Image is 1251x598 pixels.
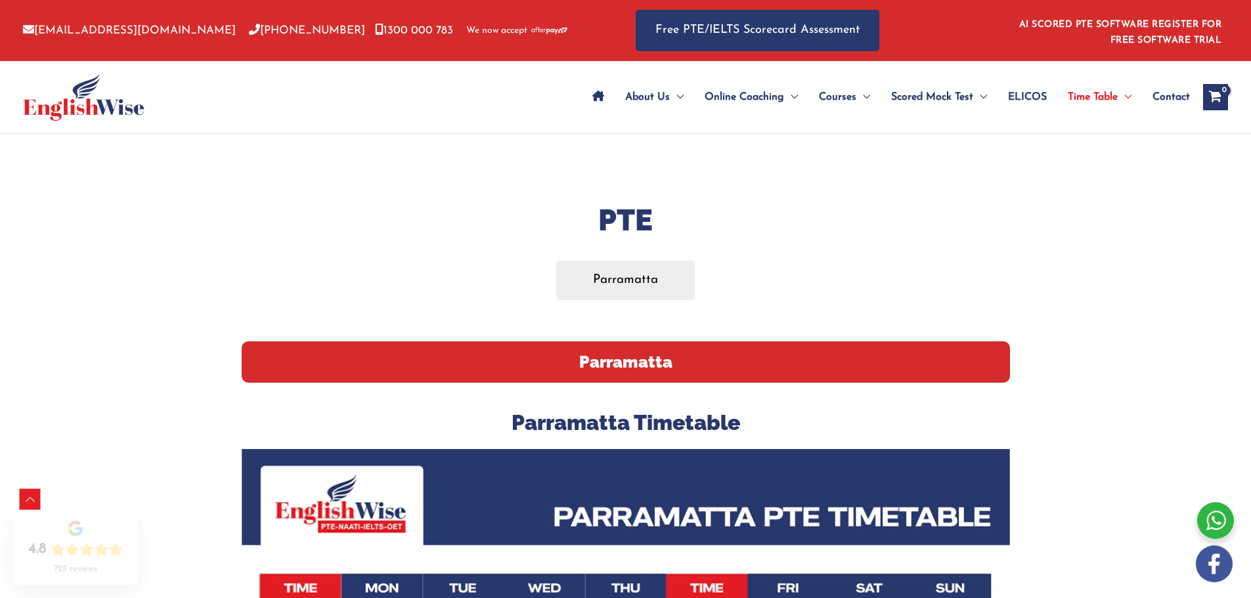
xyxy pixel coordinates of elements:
[1203,84,1228,110] a: View Shopping Cart, empty
[1011,9,1228,52] aside: Header Widget 1
[531,27,567,34] img: Afterpay-Logo
[856,74,870,120] span: Menu Toggle
[819,74,856,120] span: Courses
[242,341,1010,383] h2: Parramatta
[28,540,47,559] div: 4.8
[54,564,97,574] div: 725 reviews
[375,25,453,36] a: 1300 000 783
[625,74,670,120] span: About Us
[670,74,684,120] span: Menu Toggle
[466,24,527,37] span: We now accept
[23,74,144,121] img: cropped-ew-logo
[28,540,123,559] div: Rating: 4.8 out of 5
[1057,74,1142,120] a: Time TableMenu Toggle
[998,74,1057,120] a: ELICOS
[1118,74,1131,120] span: Menu Toggle
[242,409,1010,437] h3: Parramatta Timetable
[891,74,973,120] span: Scored Mock Test
[582,74,1190,120] nav: Site Navigation: Main Menu
[694,74,808,120] a: Online CoachingMenu Toggle
[1142,74,1190,120] a: Contact
[705,74,784,120] span: Online Coaching
[808,74,881,120] a: CoursesMenu Toggle
[242,200,1010,241] h1: PTE
[1008,74,1047,120] span: ELICOS
[973,74,987,120] span: Menu Toggle
[23,25,236,36] a: [EMAIL_ADDRESS][DOMAIN_NAME]
[556,261,695,299] a: Parramatta
[636,10,879,51] a: Free PTE/IELTS Scorecard Assessment
[1196,545,1233,582] img: white-facebook.png
[249,25,365,36] a: [PHONE_NUMBER]
[1019,20,1222,45] a: AI SCORED PTE SOFTWARE REGISTER FOR FREE SOFTWARE TRIAL
[881,74,998,120] a: Scored Mock TestMenu Toggle
[615,74,694,120] a: About UsMenu Toggle
[1068,74,1118,120] span: Time Table
[1152,74,1190,120] span: Contact
[784,74,798,120] span: Menu Toggle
